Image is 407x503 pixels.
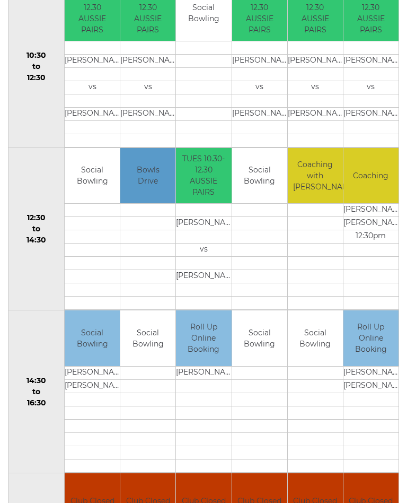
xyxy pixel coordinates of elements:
td: Social Bowling [65,149,120,204]
td: Coaching with [PERSON_NAME] [288,149,343,204]
td: Social Bowling [232,311,287,367]
td: Roll Up Online Booking [343,311,399,367]
td: [PERSON_NAME] [65,367,120,380]
td: Social Bowling [65,311,120,367]
td: Bowls Drive [120,149,175,204]
td: [PERSON_NAME] [176,271,231,284]
td: [PERSON_NAME] [343,380,399,393]
td: [PERSON_NAME] (4th Lesson) [343,204,399,218]
td: [PERSON_NAME] [65,55,120,68]
td: [PERSON_NAME] [288,55,343,68]
td: 14:30 to 16:30 [8,311,65,474]
td: 12:30pm [343,231,399,244]
td: Social Bowling [120,311,175,367]
td: Roll Up Online Booking [176,311,231,367]
td: [PERSON_NAME] [343,218,399,231]
td: vs [232,81,287,94]
td: Social Bowling [232,149,287,204]
td: [PERSON_NAME] [343,367,399,380]
td: [PERSON_NAME] [65,380,120,393]
td: Coaching [343,149,399,204]
td: [PERSON_NAME] [176,218,231,231]
td: [PERSON_NAME] [120,108,175,121]
td: 12:30 to 14:30 [8,148,65,311]
td: Social Bowling [288,311,343,367]
td: [PERSON_NAME] [343,55,399,68]
td: vs [65,81,120,94]
td: [PERSON_NAME] [232,108,287,121]
td: [PERSON_NAME] [65,108,120,121]
td: [PERSON_NAME] [232,55,287,68]
td: [PERSON_NAME] [120,55,175,68]
td: vs [343,81,399,94]
td: [PERSON_NAME] [176,367,231,380]
td: vs [176,244,231,257]
td: TUES 10.30-12.30 AUSSIE PAIRS [176,149,231,204]
td: vs [288,81,343,94]
td: [PERSON_NAME] [343,108,399,121]
td: [PERSON_NAME] [288,108,343,121]
td: vs [120,81,175,94]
